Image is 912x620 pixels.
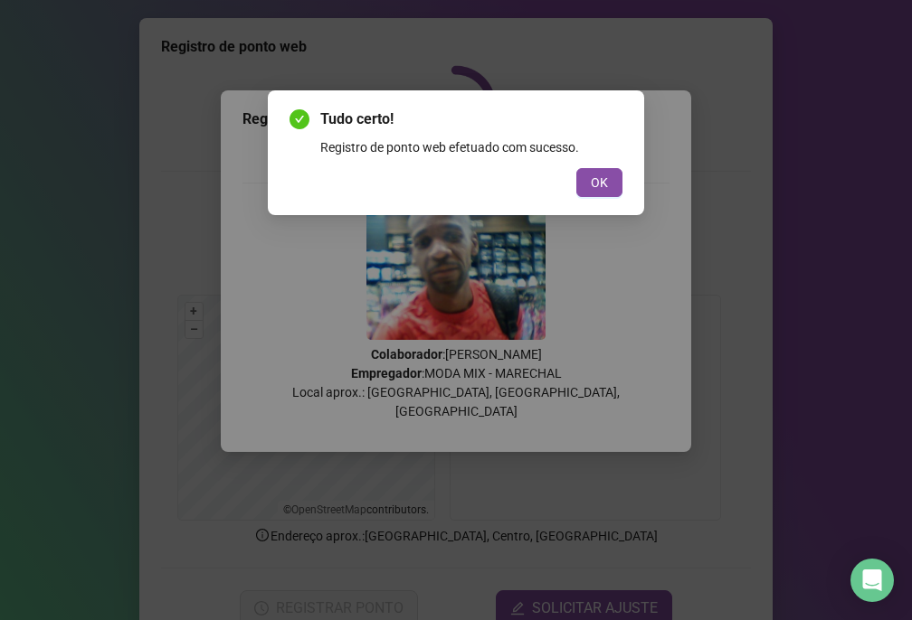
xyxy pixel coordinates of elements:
div: Open Intercom Messenger [850,559,894,602]
span: check-circle [290,109,309,129]
span: Tudo certo! [320,108,622,130]
button: OK [576,168,622,197]
div: Registro de ponto web efetuado com sucesso. [320,137,622,157]
span: OK [591,173,608,193]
